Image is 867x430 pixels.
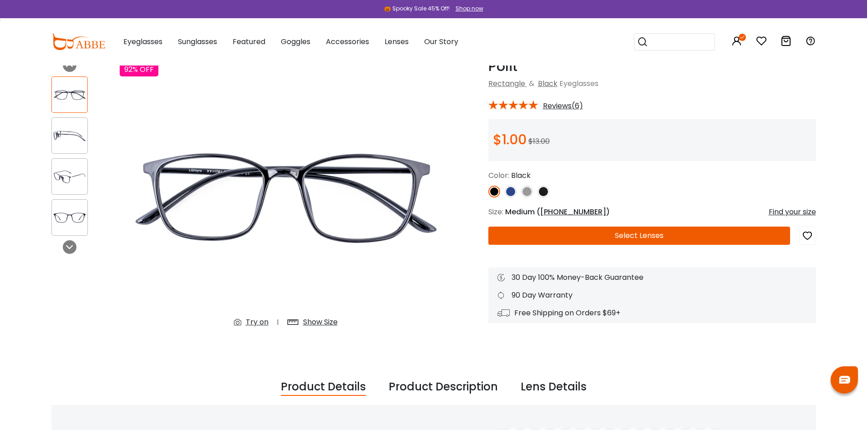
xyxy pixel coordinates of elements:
[528,136,550,147] span: $13.00
[769,207,816,218] div: Find your size
[281,36,310,47] span: Goggles
[233,36,265,47] span: Featured
[488,78,525,89] a: Rectangle
[543,102,583,110] span: Reviews(6)
[497,290,807,301] div: 90 Day Warranty
[384,5,450,13] div: 🎃 Spooky Sale 45% Off!
[424,36,458,47] span: Our Story
[52,86,87,104] img: Polit Black TR Eyeglasses , UniversalBridgeFit Frames from ABBE Glasses
[511,170,531,181] span: Black
[385,36,409,47] span: Lenses
[540,207,606,217] span: [PHONE_NUMBER]
[120,63,158,76] div: 92% OFF
[488,227,790,245] button: Select Lenses
[488,58,816,75] h1: Polit
[52,168,87,186] img: Polit Black TR Eyeglasses , UniversalBridgeFit Frames from ABBE Glasses
[521,379,587,396] div: Lens Details
[451,5,483,12] a: Shop now
[389,379,498,396] div: Product Description
[527,78,536,89] span: &
[246,317,269,328] div: Try on
[326,36,369,47] span: Accessories
[559,78,598,89] span: Eyeglasses
[488,207,503,217] span: Size:
[505,207,610,217] span: Medium ( )
[493,130,527,149] span: $1.00
[281,379,366,396] div: Product Details
[52,209,87,227] img: Polit Black TR Eyeglasses , UniversalBridgeFit Frames from ABBE Glasses
[51,34,105,50] img: abbeglasses.com
[497,308,807,319] div: Free Shipping on Orders $69+
[456,5,483,13] div: Shop now
[52,127,87,145] img: Polit Black TR Eyeglasses , UniversalBridgeFit Frames from ABBE Glasses
[303,317,338,328] div: Show Size
[123,36,162,47] span: Eyeglasses
[178,36,217,47] span: Sunglasses
[488,170,509,181] span: Color:
[120,58,452,335] img: Polit Black TR Eyeglasses , UniversalBridgeFit Frames from ABBE Glasses
[839,376,850,384] img: chat
[538,78,558,89] a: Black
[497,272,807,283] div: 30 Day 100% Money-Back Guarantee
